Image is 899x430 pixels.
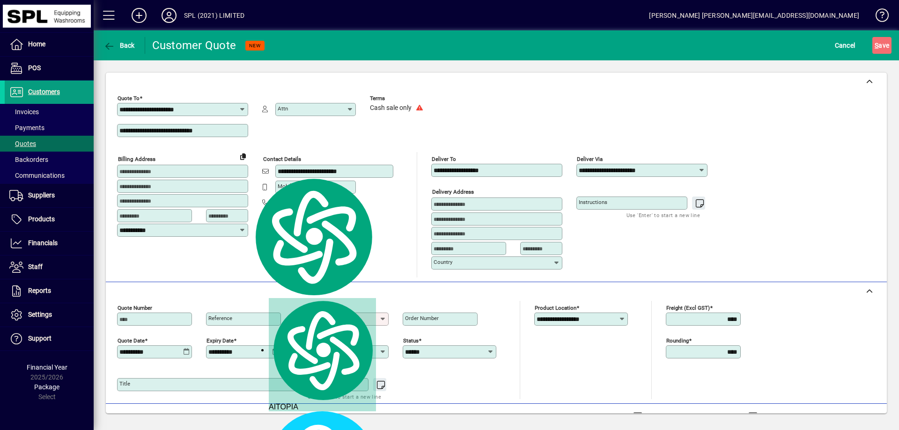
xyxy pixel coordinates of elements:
span: Customers [28,88,60,95]
span: Payments [9,124,44,131]
mat-label: Quote number [118,304,152,311]
span: Suppliers [28,191,55,199]
mat-label: Deliver via [577,156,603,162]
mat-label: Status [403,337,419,343]
div: [PERSON_NAME] [PERSON_NAME][EMAIL_ADDRESS][DOMAIN_NAME] [649,8,859,23]
span: Package [34,383,59,391]
span: Cancel [835,38,855,53]
span: ave [875,38,889,53]
a: Invoices [5,104,94,120]
a: Payments [5,120,94,136]
button: Cancel [833,37,858,54]
span: Back [103,42,135,49]
span: Product [823,409,861,424]
span: Support [28,335,52,342]
a: Knowledge Base [869,2,887,32]
span: Backorders [9,156,48,163]
span: Quotes [9,140,36,147]
span: Staff [28,263,43,270]
button: Profile [154,7,184,24]
a: Financials [5,232,94,255]
mat-label: Title [119,380,130,387]
button: Product [818,408,866,425]
mat-label: Product location [535,304,576,311]
button: Product History [561,408,617,425]
mat-label: Freight (excl GST) [666,304,710,311]
a: Support [5,327,94,350]
a: Staff [5,255,94,279]
mat-label: Country [434,259,452,265]
span: Products [28,215,55,223]
mat-label: Reference [208,315,232,321]
span: S [875,42,878,49]
label: Show Cost/Profit [759,412,814,421]
mat-label: Deliver To [432,156,456,162]
a: Backorders [5,152,94,168]
span: Reports [28,287,51,294]
div: Customer Quote [152,38,236,53]
span: Cash sale only [370,104,412,112]
mat-label: Instructions [579,199,607,205]
mat-hint: Use 'Enter' to start a new line [626,210,700,220]
span: Terms [370,95,426,102]
button: Add [124,7,154,24]
mat-label: Expiry date [206,337,234,343]
mat-label: Rounding [666,337,689,343]
span: Financials [28,239,58,247]
div: AITOPIA [269,298,376,411]
a: Home [5,33,94,56]
button: Back [101,37,137,54]
mat-label: Order number [405,315,439,321]
div: SPL (2021) LIMITED [184,8,244,23]
a: Quotes [5,136,94,152]
span: Product History [565,409,613,424]
span: Invoices [9,108,39,116]
span: Communications [9,172,65,179]
span: Home [28,40,45,48]
a: Communications [5,168,94,183]
a: Settings [5,303,94,327]
mat-label: Quote To [118,95,140,102]
span: Settings [28,311,52,318]
a: Suppliers [5,184,94,207]
button: Save [872,37,892,54]
span: NEW [249,43,261,49]
button: Copy to Delivery address [236,149,251,164]
a: POS [5,57,94,80]
a: Reports [5,279,94,303]
span: Financial Year [27,364,67,371]
label: Show Line Volumes/Weights [644,412,732,421]
mat-label: Attn [278,105,288,112]
app-page-header-button: Back [94,37,145,54]
mat-label: Quote date [118,337,145,343]
span: POS [28,64,41,72]
a: Products [5,208,94,231]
